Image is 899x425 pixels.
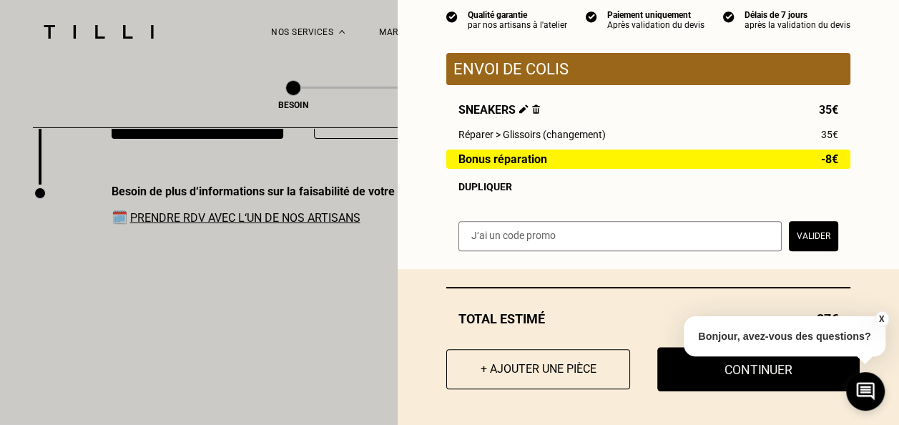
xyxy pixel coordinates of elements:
p: Bonjour, avez-vous des questions? [684,316,885,356]
button: Valider [789,221,838,251]
span: 35€ [819,103,838,117]
div: après la validation du devis [745,20,850,30]
img: icon list info [723,10,735,23]
div: Dupliquer [458,181,838,192]
div: Qualité garantie [468,10,567,20]
button: + Ajouter une pièce [446,349,630,389]
input: J‘ai un code promo [458,221,782,251]
button: Continuer [657,347,860,391]
img: icon list info [586,10,597,23]
span: 35€ [821,129,838,140]
div: Délais de 7 jours [745,10,850,20]
img: icon list info [446,10,458,23]
span: -8€ [821,153,838,165]
div: par nos artisans à l'atelier [468,20,567,30]
span: Sneakers [458,103,540,117]
div: Paiement uniquement [607,10,704,20]
p: Envoi de colis [453,60,843,78]
img: Éditer [519,104,529,114]
img: Supprimer [532,104,540,114]
div: Après validation du devis [607,20,704,30]
div: Total estimé [446,311,850,326]
button: X [874,311,888,327]
span: Réparer > Glissoirs (changement) [458,129,606,140]
span: Bonus réparation [458,153,547,165]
